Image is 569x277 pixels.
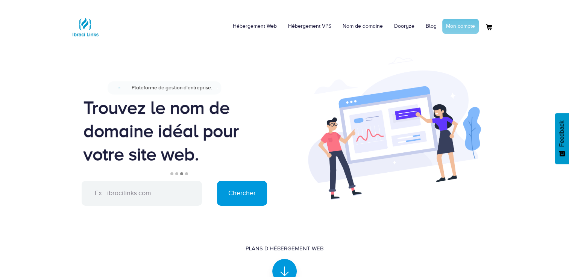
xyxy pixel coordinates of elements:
a: Hébergement VPS [282,15,337,38]
div: Plans d'hébergement Web [246,245,323,253]
input: Chercher [217,181,267,206]
a: Logo Ibraci Links [70,6,100,42]
a: Mon compte [442,19,479,34]
span: Plateforme de gestion d'entreprise. [131,85,212,90]
a: Nom de domaine [337,15,388,38]
div: Trouvez le nom de domaine idéal pour votre site web. [83,96,273,166]
span: Feedback [558,120,565,147]
input: Ex : ibracilinks.com [82,181,202,206]
a: Dooryze [388,15,420,38]
a: Hébergement Web [227,15,282,38]
a: Blog [420,15,442,38]
button: Feedback - Afficher l’enquête [555,113,569,164]
iframe: Drift Widget Chat Controller [531,239,560,268]
a: NouveauPlateforme de gestion d'entreprise. [107,80,249,96]
a: Plans d'hébergement Web [246,245,323,277]
img: Logo Ibraci Links [70,12,100,42]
